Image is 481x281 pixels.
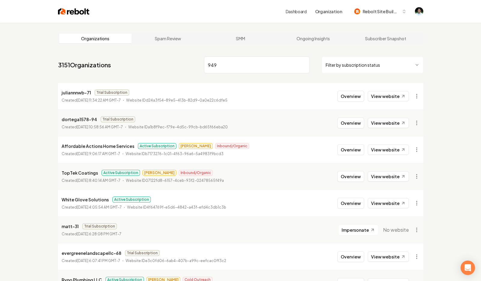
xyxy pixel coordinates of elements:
time: [DATE] 11:34:22 AM GMT-7 [77,98,121,102]
p: Created [62,178,120,184]
span: Active Subscription [102,170,140,176]
a: View website [368,171,409,182]
p: Created [62,97,121,103]
a: Organizations [59,34,132,43]
time: [DATE] 9:06:17 AM GMT-7 [77,151,120,156]
span: Trial Subscription [125,250,160,256]
p: Created [62,258,120,264]
a: Ongoing Insights [277,34,349,43]
time: [DATE] 4:05:54 AM GMT-7 [77,205,122,209]
button: Overview [337,144,364,155]
p: juliannnwb-71 [62,89,91,96]
div: Open Intercom Messenger [461,261,475,275]
p: Website ID a1b8f9ec-f79e-4d5c-99cb-bd65f66eba20 [128,124,228,130]
p: Created [62,151,120,157]
p: TopTek Coatings [62,169,98,176]
p: Created [62,124,123,130]
button: Overview [337,251,364,262]
a: View website [368,145,409,155]
p: evergreenelandscapellc-68 [62,249,121,257]
span: [PERSON_NAME] [142,170,176,176]
a: Spam Review [132,34,204,43]
img: Rebolt Site Builder [354,8,360,14]
button: Overview [337,91,364,102]
button: Impersonate [338,224,378,235]
span: Impersonate [342,227,369,233]
p: White Glove Solutions [62,196,109,203]
span: No website [383,226,409,234]
span: Active Subscription [138,143,176,149]
a: SMM [204,34,277,43]
time: [DATE] 6:07:41 PM GMT-7 [77,258,120,263]
a: View website [368,198,409,208]
a: View website [368,252,409,262]
span: Active Subscription [112,197,151,203]
p: Website ID 4f64769f-e5d6-4842-a43f-efd4c3db1c3b [127,204,226,210]
span: Inbound/Organic [215,143,249,149]
p: Website ID e3c0fd06-6ab4-407b-a99c-eefcac0ff3c2 [126,258,226,264]
p: Website ID 07122fd8-6157-4ceb-93f2-02478565f49a [126,178,224,184]
img: Arwin Rahmatpanah [415,7,423,16]
span: Trial Subscription [82,223,117,229]
input: Search by name or ID [204,57,310,73]
a: Dashboard [286,8,307,14]
time: [DATE] 6:28:08 PM GMT-7 [77,232,121,236]
span: [PERSON_NAME] [179,143,213,149]
p: Affordable Actions Home Services [62,142,134,150]
p: dortega1578-94 [62,116,97,123]
p: Created [62,231,121,237]
span: Inbound/Organic [179,170,213,176]
button: Organization [312,6,346,17]
button: Overview [337,118,364,128]
a: 3151Organizations [58,61,111,69]
time: [DATE] 10:58:56 AM GMT-7 [77,125,123,129]
p: matt-31 [62,223,79,230]
span: Trial Subscription [101,116,135,122]
span: Rebolt Site Builder [363,8,399,15]
a: View website [368,118,409,128]
img: Rebolt Logo [58,7,90,16]
p: Website ID b7173276-1c01-4f63-96a6-5a4983f9bcd3 [126,151,224,157]
a: View website [368,91,409,101]
button: Open user button [415,7,423,16]
a: Subscriber Snapshot [349,34,422,43]
p: Created [62,204,122,210]
p: Website ID d24a3f54-89e5-413b-82d9-0a0e22c6dfe5 [126,97,227,103]
button: Overview [337,198,364,209]
span: Trial Subscription [95,90,129,96]
time: [DATE] 8:40:14 AM GMT-7 [77,178,120,183]
button: Overview [337,171,364,182]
